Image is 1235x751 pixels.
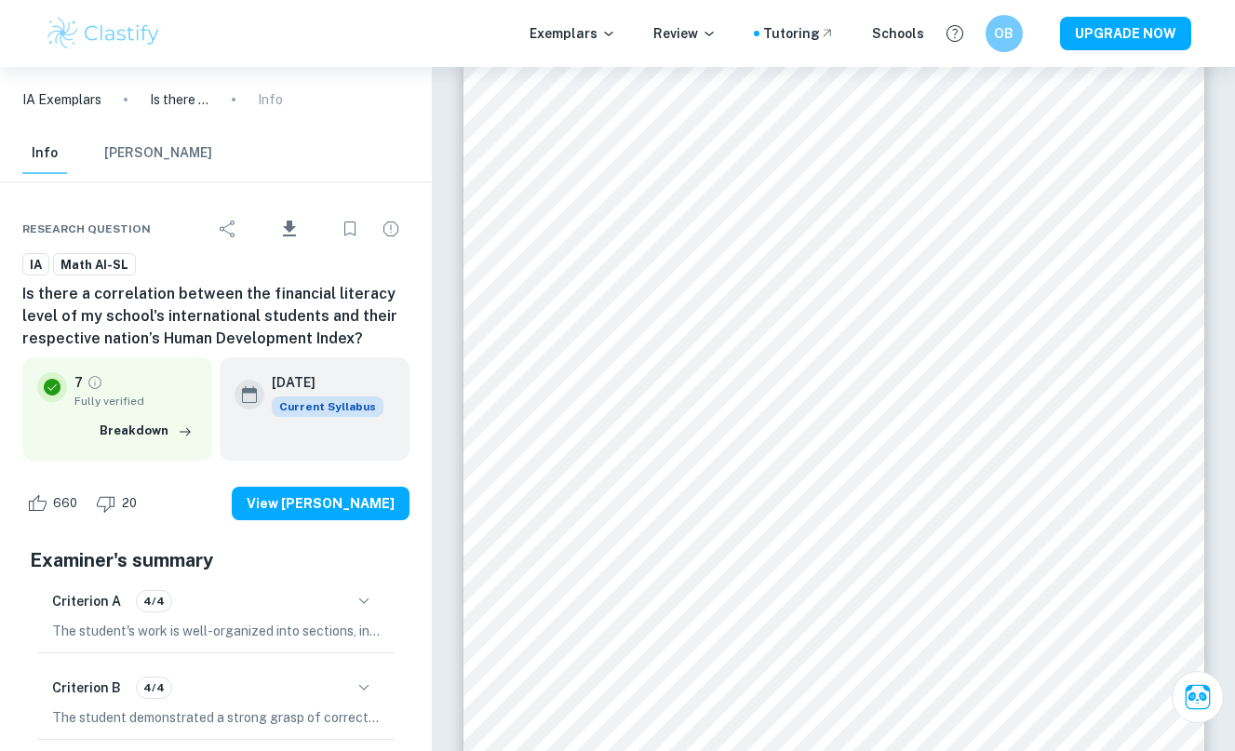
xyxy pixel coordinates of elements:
[137,593,171,610] span: 4/4
[52,591,121,611] h6: Criterion A
[872,23,924,44] a: Schools
[43,494,87,513] span: 660
[22,253,49,276] a: IA
[22,89,101,110] a: IA Exemplars
[74,393,197,409] span: Fully verified
[95,417,197,445] button: Breakdown
[331,210,369,248] div: Bookmark
[52,621,380,641] p: The student's work is well-organized into sections, including a clear introduction, subdivided bo...
[150,89,209,110] p: Is there a correlation between the financial literacy level of my school's international students...
[1172,671,1224,723] button: Ask Clai
[258,89,283,110] p: Info
[372,210,409,248] div: Report issue
[22,489,87,518] div: Like
[22,221,151,237] span: Research question
[22,133,67,174] button: Info
[104,133,212,174] button: [PERSON_NAME]
[272,396,383,417] div: This exemplar is based on the current syllabus. Feel free to refer to it for inspiration/ideas wh...
[272,396,383,417] span: Current Syllabus
[54,256,135,275] span: Math AI-SL
[209,210,247,248] div: Share
[232,487,409,520] button: View [PERSON_NAME]
[91,489,147,518] div: Dislike
[52,707,380,728] p: The student demonstrated a strong grasp of correct mathematical notation, symbols, and terminolog...
[52,677,121,698] h6: Criterion B
[53,253,136,276] a: Math AI-SL
[653,23,717,44] p: Review
[986,15,1023,52] button: OB
[939,18,971,49] button: Help and Feedback
[22,283,409,350] h6: Is there a correlation between the financial literacy level of my school's international students...
[250,205,328,253] div: Download
[23,256,48,275] span: IA
[74,372,83,393] p: 7
[993,23,1014,44] h6: OB
[763,23,835,44] a: Tutoring
[45,15,163,52] img: Clastify logo
[87,374,103,391] a: Grade fully verified
[112,494,147,513] span: 20
[30,546,402,574] h5: Examiner's summary
[530,23,616,44] p: Exemplars
[272,372,369,393] h6: [DATE]
[1060,17,1191,50] button: UPGRADE NOW
[137,679,171,696] span: 4/4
